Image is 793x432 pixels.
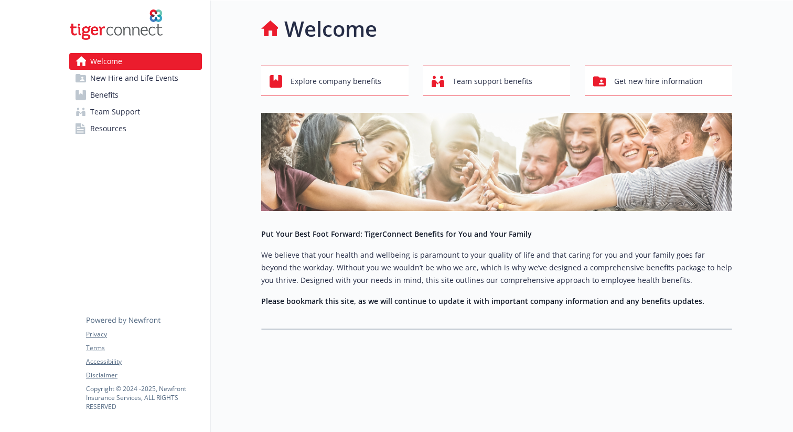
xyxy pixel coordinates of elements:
[453,71,532,91] span: Team support benefits
[585,66,732,96] button: Get new hire information
[86,343,201,353] a: Terms
[90,87,119,103] span: Benefits
[86,384,201,411] p: Copyright © 2024 - 2025 , Newfront Insurance Services, ALL RIGHTS RESERVED
[86,330,201,339] a: Privacy
[261,229,532,239] strong: Put Your Best Foot Forward: TigerConnect Benefits for You and Your Family
[69,103,202,120] a: Team Support
[86,371,201,380] a: Disclaimer
[90,70,178,87] span: New Hire and Life Events
[261,66,409,96] button: Explore company benefits
[69,120,202,137] a: Resources
[69,53,202,70] a: Welcome
[90,120,126,137] span: Resources
[291,71,381,91] span: Explore company benefits
[86,357,201,366] a: Accessibility
[261,113,732,211] img: overview page banner
[261,296,704,306] strong: Please bookmark this site, as we will continue to update it with important company information an...
[614,71,703,91] span: Get new hire information
[90,103,140,120] span: Team Support
[90,53,122,70] span: Welcome
[261,249,732,287] p: We believe that your health and wellbeing is paramount to your quality of life and that caring fo...
[423,66,571,96] button: Team support benefits
[69,70,202,87] a: New Hire and Life Events
[284,13,377,45] h1: Welcome
[69,87,202,103] a: Benefits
